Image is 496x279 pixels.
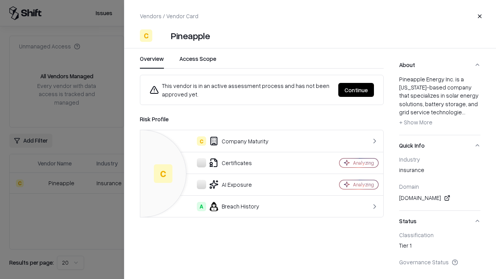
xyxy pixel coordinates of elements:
div: Quick Info [399,156,480,210]
div: Analyzing [353,181,374,188]
div: Certificates [146,158,312,167]
div: Tier 1 [399,241,480,252]
div: C [140,29,152,42]
div: Company Maturity [146,136,312,146]
div: Pineapple [171,29,210,42]
div: Domain [399,183,480,190]
div: A [197,202,206,211]
div: Classification [399,231,480,238]
button: Overview [140,55,164,69]
button: + Show More [399,116,432,129]
span: + Show More [399,119,432,126]
div: C [154,164,172,183]
button: About [399,55,480,75]
span: ... [462,108,465,115]
div: Risk Profile [140,114,384,124]
div: insurance [399,166,480,177]
div: This vendor is in an active assessment process and has not been approved yet. [150,81,332,98]
div: Industry [399,156,480,163]
p: Vendors / Vendor Card [140,12,198,20]
div: Breach History [146,202,312,211]
div: Governance Status [399,258,480,265]
button: Status [399,211,480,231]
button: Quick Info [399,135,480,156]
button: Continue [338,83,374,97]
div: [DOMAIN_NAME] [399,193,480,203]
div: Pineapple Energy Inc. is a [US_STATE]-based company that specializes in solar energy solutions, b... [399,75,480,129]
div: C [197,136,206,146]
img: Pineapple [155,29,168,42]
div: About [399,75,480,135]
div: Analyzing [353,160,374,166]
div: AI Exposure [146,180,312,189]
button: Access Scope [179,55,216,69]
